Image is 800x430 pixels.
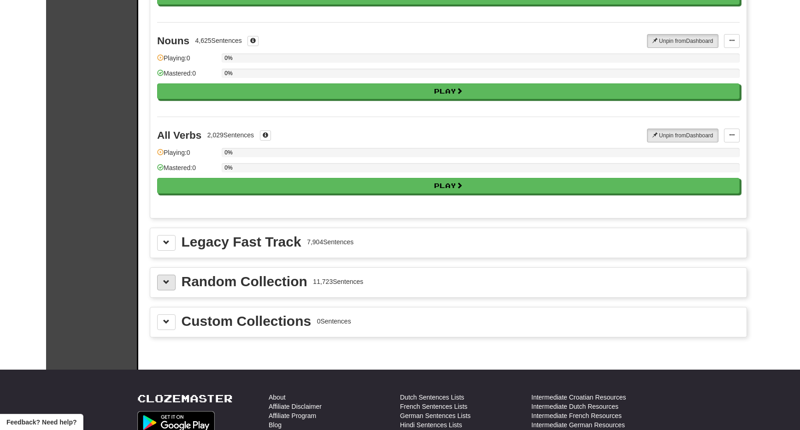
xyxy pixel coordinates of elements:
a: About [269,393,286,402]
div: 0 Sentences [317,317,351,326]
span: Open feedback widget [6,418,76,427]
a: Intermediate Croatian Resources [531,393,626,402]
div: Custom Collections [182,314,312,328]
div: Mastered: 0 [157,69,217,84]
div: Legacy Fast Track [182,235,301,249]
div: Random Collection [182,275,307,289]
a: German Sentences Lists [400,411,471,420]
div: 11,723 Sentences [313,277,363,286]
div: Nouns [157,35,189,47]
a: Affiliate Disclaimer [269,402,322,411]
button: Play [157,83,740,99]
button: Unpin fromDashboard [647,34,718,48]
a: Clozemaster [137,393,233,404]
a: Hindi Sentences Lists [400,420,462,430]
div: 2,029 Sentences [207,130,254,140]
div: All Verbs [157,130,201,141]
a: French Sentences Lists [400,402,467,411]
a: Affiliate Program [269,411,316,420]
a: Intermediate French Resources [531,411,622,420]
div: Playing: 0 [157,53,217,69]
div: Playing: 0 [157,148,217,163]
button: Unpin fromDashboard [647,129,718,142]
a: Intermediate Dutch Resources [531,402,618,411]
button: Play [157,178,740,194]
a: Intermediate German Resources [531,420,625,430]
a: Dutch Sentences Lists [400,393,464,402]
div: Mastered: 0 [157,163,217,178]
div: 4,625 Sentences [195,36,242,45]
div: 7,904 Sentences [307,237,353,247]
a: Blog [269,420,282,430]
